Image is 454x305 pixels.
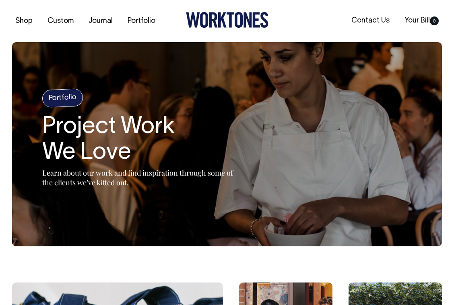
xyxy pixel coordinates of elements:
a: Portfolio [124,14,159,28]
a: Your Bill0 [401,14,442,27]
a: Shop [12,14,36,28]
h2: Project Work We Love [42,115,244,166]
span: 0 [430,16,439,25]
a: Custom [44,14,77,28]
p: Learn about our work and find inspiration through some of the clients we’ve kitted out. [42,168,244,187]
h4: Portfolio [42,88,83,108]
a: Journal [85,14,116,28]
a: Contact Us [348,14,393,27]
